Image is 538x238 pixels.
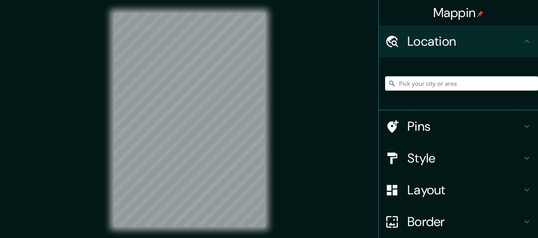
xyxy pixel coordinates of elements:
[379,110,538,142] div: Pins
[433,5,484,21] h4: Mappin
[407,150,522,166] h4: Style
[477,11,483,17] img: pin-icon.png
[379,25,538,57] div: Location
[407,182,522,198] h4: Layout
[407,33,522,49] h4: Location
[379,142,538,174] div: Style
[385,76,538,91] input: Pick your city or area
[407,214,522,230] h4: Border
[407,118,522,134] h4: Pins
[379,174,538,206] div: Layout
[379,206,538,238] div: Border
[113,13,265,227] canvas: Map
[467,207,529,229] iframe: Help widget launcher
